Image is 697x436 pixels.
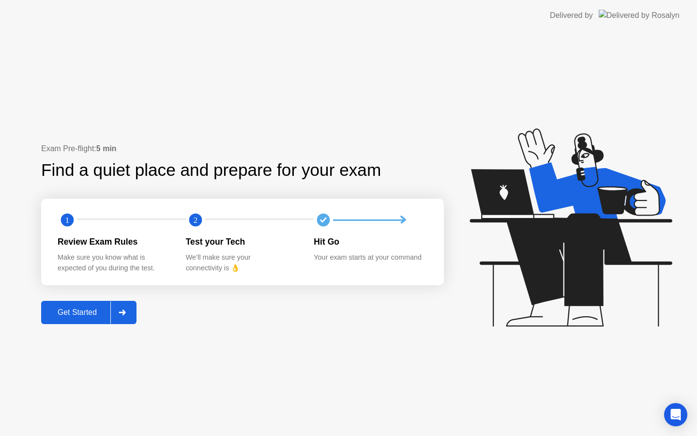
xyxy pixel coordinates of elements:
[599,10,680,21] img: Delivered by Rosalyn
[314,235,426,248] div: Hit Go
[194,216,197,225] text: 2
[65,216,69,225] text: 1
[550,10,593,21] div: Delivered by
[186,235,299,248] div: Test your Tech
[96,144,117,153] b: 5 min
[186,252,299,273] div: We’ll make sure your connectivity is 👌
[664,403,687,426] div: Open Intercom Messenger
[314,252,426,263] div: Your exam starts at your command
[41,301,136,324] button: Get Started
[41,143,444,155] div: Exam Pre-flight:
[44,308,110,317] div: Get Started
[58,252,170,273] div: Make sure you know what is expected of you during the test.
[58,235,170,248] div: Review Exam Rules
[41,157,382,183] div: Find a quiet place and prepare for your exam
